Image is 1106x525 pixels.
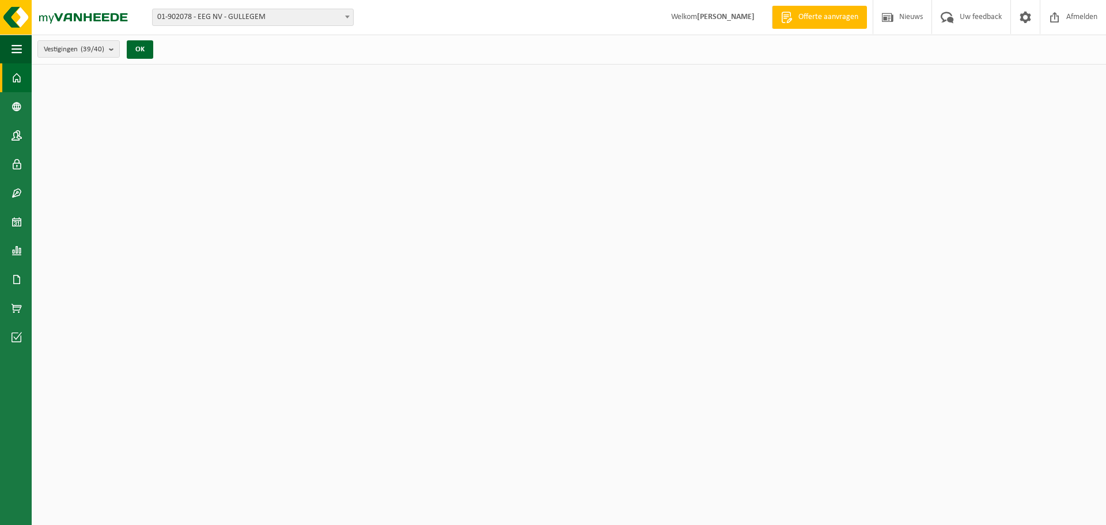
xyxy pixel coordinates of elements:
a: Offerte aanvragen [772,6,867,29]
strong: [PERSON_NAME] [697,13,755,21]
count: (39/40) [81,46,104,53]
span: Vestigingen [44,41,104,58]
span: 01-902078 - EEG NV - GULLEGEM [153,9,353,25]
button: Vestigingen(39/40) [37,40,120,58]
span: Offerte aanvragen [796,12,861,23]
button: OK [127,40,153,59]
span: 01-902078 - EEG NV - GULLEGEM [152,9,354,26]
